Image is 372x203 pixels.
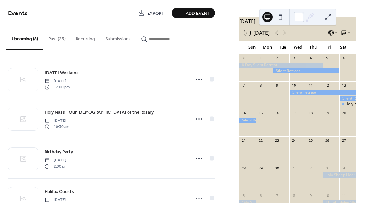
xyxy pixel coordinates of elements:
div: 15 [258,111,263,115]
span: 2:00 pm [45,163,67,169]
div: 1 [258,56,263,61]
button: Past (23) [43,26,71,49]
div: 17 [291,111,296,115]
div: Silent Retreat [239,118,256,123]
div: Silent Retreat [339,96,356,101]
div: 13 [341,83,346,88]
div: 14 [241,111,246,115]
div: Holy Mass [345,101,364,107]
div: 6 [258,193,263,198]
div: 7 [275,193,280,198]
div: 22 [258,138,263,143]
button: 6[DATE] [242,28,272,37]
div: 23 [275,138,280,143]
div: Thu [305,41,321,54]
div: 10 [291,83,296,88]
div: 19 [325,111,330,115]
a: Birthday Party [45,148,73,156]
span: [DATE] [45,78,70,84]
div: 12 [325,83,330,88]
div: Holy Mass [339,101,356,107]
div: Fri [321,41,336,54]
div: Wed [290,41,305,54]
div: 8 Day Silent Retreat [239,63,323,68]
div: Sat [336,41,351,54]
div: 27 [341,138,346,143]
div: 25 [308,138,313,143]
div: 10 [325,193,330,198]
div: 9 [308,193,313,198]
div: 1 [291,166,296,170]
div: Silent Retreat [273,68,340,74]
span: Birthday Party [45,149,73,156]
span: 10:30 am [45,124,69,130]
div: 8 [291,193,296,198]
div: 18 [308,111,313,115]
div: 6 [341,56,346,61]
div: 3 [291,56,296,61]
span: Halifax Guests [45,188,74,195]
span: [DATE] [45,197,70,203]
div: 2 [275,56,280,61]
div: 31 [241,56,246,61]
div: 11 [308,83,313,88]
div: 4 [341,166,346,170]
span: [DATE] Weekend [45,70,79,76]
div: 26 [325,138,330,143]
div: Tue [275,41,290,54]
a: Halifax Guests [45,188,74,195]
div: 3 [325,166,330,170]
span: Export [147,10,164,17]
div: 11 [341,193,346,198]
div: 20 [341,111,346,115]
div: Sun [244,41,260,54]
div: 8 [258,83,263,88]
div: 29 [258,166,263,170]
span: [DATE] [45,158,67,163]
span: 12:00 pm [45,84,70,90]
div: 30 [275,166,280,170]
div: 5 [241,193,246,198]
div: [DATE] [239,17,356,25]
div: 7 [241,83,246,88]
div: 5 [325,56,330,61]
div: 4 [308,56,313,61]
div: 9 [275,83,280,88]
div: "My Sheep Hear My Voice" Retreat [323,172,356,178]
div: Silent Retreat [289,90,356,95]
div: 24 [291,138,296,143]
button: Submissions [100,26,136,49]
button: Add Event [172,8,215,18]
div: 16 [275,111,280,115]
span: [DATE] [45,118,69,124]
div: Mon [260,41,275,54]
span: Add Event [186,10,210,17]
div: 21 [241,138,246,143]
a: [DATE] Weekend [45,69,79,76]
a: Export [133,8,169,18]
button: Recurring [71,26,100,49]
button: Upcoming (8) [6,26,43,50]
a: Holy Mass - Our [DEMOGRAPHIC_DATA] of the Rosary [45,109,154,116]
div: 28 [241,166,246,170]
div: 2 [308,166,313,170]
span: Events [8,7,28,20]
